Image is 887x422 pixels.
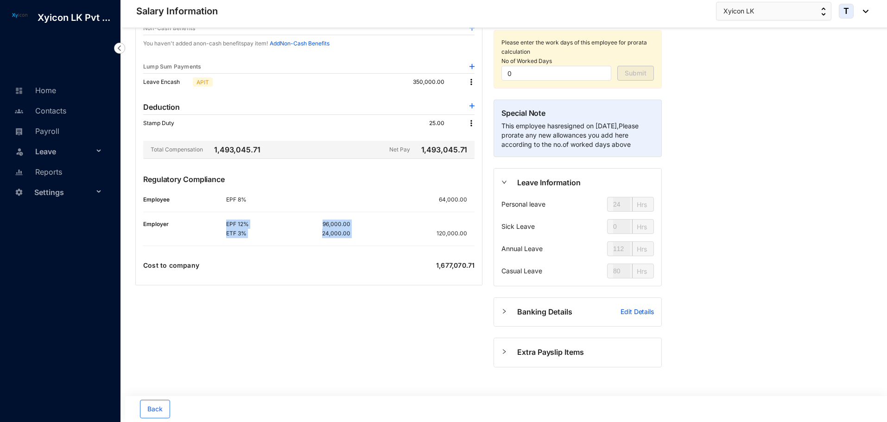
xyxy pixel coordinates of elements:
img: leave-unselected.2934df6273408c3f84d9.svg [15,147,24,156]
span: Leave [35,142,94,161]
div: Hrs [632,242,651,256]
p: Deduction [143,101,180,113]
span: Leave Information [517,177,654,189]
div: Hrs [632,264,651,278]
img: home-unselected.a29eae3204392db15eaf.svg [15,87,23,95]
p: Regulatory Compliance [143,174,475,195]
p: EPF 12% [226,220,288,229]
p: APIT [196,78,209,86]
p: Please enter the work days of this employee for prorata calculation [501,38,654,57]
div: Hrs [632,197,651,211]
img: people-unselected.118708e94b43a90eceab.svg [15,107,23,115]
p: Non-Cash Benefits [143,24,196,33]
img: more.27664ee4a8faa814348e188645a3c1fc.svg [467,119,476,128]
img: plus-blue.82faced185f92b6205e0ad2e478a7993.svg [469,64,475,69]
p: Cost to company [143,261,199,270]
p: 96,000.00 [323,220,350,229]
img: plus-blue.82faced185f92b6205e0ad2e478a7993.svg [469,103,475,108]
p: Xyicon LK Pvt ... [30,11,118,24]
p: This employee has resigned on [DATE], Please prorate any new allowances you add here according to... [501,121,654,149]
button: Submit [617,66,654,81]
li: Reports [7,161,109,182]
img: settings-unselected.1febfda315e6e19643a1.svg [15,188,23,196]
p: 64,000.00 [439,195,475,204]
img: more.27664ee4a8faa814348e188645a3c1fc.svg [467,77,476,87]
span: T [843,7,849,15]
span: Xyicon LK [723,6,754,16]
p: Lump Sum Payments [143,62,201,71]
p: Special Note [501,107,654,121]
img: nav-icon-left.19a07721e4dec06a274f6d07517f07b7.svg [114,43,125,54]
p: EPF 8% [226,195,288,204]
p: Employer [143,220,226,229]
p: Leave Encash [143,77,189,87]
p: Add Non-Cash Benefits [270,39,329,48]
p: 120,000.00 [437,229,475,238]
p: 1,493,045.71 [419,144,468,155]
a: Contacts [12,106,66,115]
img: payroll-unselected.b590312f920e76f0c668.svg [15,127,23,136]
p: You haven't added a non-cash benefits pay item! [143,39,268,48]
button: Back [140,400,170,418]
p: 24,000.00 [322,229,350,238]
p: Salary Information [136,5,218,18]
span: Extra Payslip Items [517,346,654,358]
p: 350,000.00 [413,77,459,87]
button: Xyicon LK [716,2,831,20]
p: Stamp Duty [143,119,184,128]
img: report-unselected.e6a6b4230fc7da01f883.svg [15,168,23,176]
p: Employee [143,195,226,204]
p: 1,493,045.71 [205,144,260,155]
p: Total Compensation [143,144,203,155]
p: Sick Leave [501,219,535,234]
a: Reports [12,167,62,176]
input: Enter no of worked days [501,66,611,81]
li: Contacts [7,100,109,120]
a: Payroll [12,126,59,136]
p: Net Pay [389,144,418,155]
p: ETF 3% [226,229,288,238]
li: Home [7,80,109,100]
img: log [9,11,30,19]
li: Payroll [7,120,109,141]
p: Casual Leave [501,264,542,278]
p: 25.00 [429,119,459,128]
p: Edit Details [621,307,654,316]
p: Annual Leave [501,241,543,256]
img: plus-blue.82faced185f92b6205e0ad2e478a7993.svg [469,25,475,31]
span: Back [147,404,163,414]
span: Settings [34,183,94,202]
img: up-down-arrow.74152d26bf9780fbf563ca9c90304185.svg [821,7,826,16]
span: Banking Details [517,306,621,318]
p: Personal leave [501,197,545,212]
p: No of Worked Days [501,57,654,66]
div: Hrs [632,220,651,233]
img: dropdown-black.8e83cc76930a90b1a4fdb6d089b7bf3a.svg [858,10,868,13]
a: Home [12,86,56,95]
p: 1,677,070.71 [436,261,475,270]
